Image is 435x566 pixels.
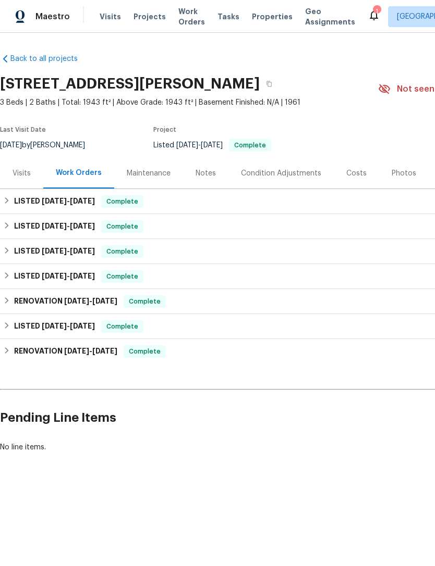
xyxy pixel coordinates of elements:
[64,297,89,305] span: [DATE]
[125,296,165,307] span: Complete
[125,346,165,357] span: Complete
[241,168,321,179] div: Condition Adjustments
[13,168,31,179] div: Visits
[260,74,279,93] button: Copy Address
[201,142,223,149] span: [DATE]
[252,11,293,22] span: Properties
[14,320,95,333] h6: LISTED
[42,197,67,205] span: [DATE]
[70,247,95,255] span: [DATE]
[92,347,117,355] span: [DATE]
[102,196,142,207] span: Complete
[56,168,102,178] div: Work Orders
[100,11,121,22] span: Visits
[176,142,198,149] span: [DATE]
[373,6,380,17] div: 1
[92,297,117,305] span: [DATE]
[42,247,67,255] span: [DATE]
[64,347,89,355] span: [DATE]
[196,168,216,179] div: Notes
[134,11,166,22] span: Projects
[127,168,171,179] div: Maintenance
[14,220,95,233] h6: LISTED
[102,246,142,257] span: Complete
[14,345,117,358] h6: RENOVATION
[42,247,95,255] span: -
[42,322,67,330] span: [DATE]
[64,297,117,305] span: -
[176,142,223,149] span: -
[230,142,270,148] span: Complete
[346,168,367,179] div: Costs
[178,6,205,27] span: Work Orders
[14,270,95,283] h6: LISTED
[14,295,117,308] h6: RENOVATION
[102,271,142,282] span: Complete
[42,222,95,230] span: -
[70,322,95,330] span: [DATE]
[42,322,95,330] span: -
[102,321,142,332] span: Complete
[42,272,67,280] span: [DATE]
[64,347,117,355] span: -
[217,13,239,20] span: Tasks
[392,168,416,179] div: Photos
[14,195,95,208] h6: LISTED
[70,222,95,230] span: [DATE]
[35,11,70,22] span: Maestro
[42,272,95,280] span: -
[42,197,95,205] span: -
[70,272,95,280] span: [DATE]
[14,245,95,258] h6: LISTED
[153,127,176,133] span: Project
[305,6,355,27] span: Geo Assignments
[102,221,142,232] span: Complete
[153,142,271,149] span: Listed
[42,222,67,230] span: [DATE]
[70,197,95,205] span: [DATE]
